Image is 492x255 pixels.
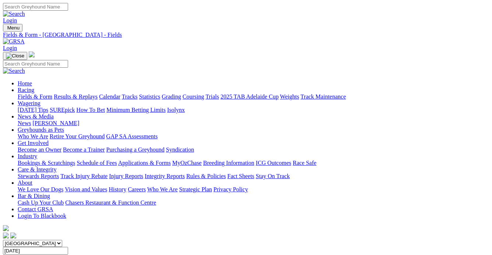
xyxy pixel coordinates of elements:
a: Isolynx [167,107,185,113]
a: Care & Integrity [18,166,57,173]
div: About [18,186,489,193]
a: Industry [18,153,37,159]
input: Search [3,60,68,68]
a: GAP SA Assessments [106,133,158,139]
a: Tracks [122,93,138,100]
a: Wagering [18,100,40,106]
input: Select date [3,247,68,255]
a: Schedule of Fees [77,160,117,166]
img: Search [3,68,25,74]
a: Fact Sheets [227,173,254,179]
img: logo-grsa-white.png [3,225,9,231]
a: Home [18,80,32,86]
a: MyOzChase [172,160,202,166]
div: Get Involved [18,146,489,153]
a: Purchasing a Greyhound [106,146,164,153]
a: News & Media [18,113,54,120]
a: Who We Are [147,186,178,192]
a: Syndication [166,146,194,153]
img: twitter.svg [10,233,16,238]
a: Coursing [183,93,204,100]
a: Strategic Plan [179,186,212,192]
a: Weights [280,93,299,100]
a: History [109,186,126,192]
a: Careers [128,186,146,192]
a: Calendar [99,93,120,100]
a: Applications & Forms [118,160,171,166]
img: facebook.svg [3,233,9,238]
div: Bar & Dining [18,199,489,206]
a: Chasers Restaurant & Function Centre [65,199,156,206]
a: Track Maintenance [301,93,346,100]
a: Contact GRSA [18,206,53,212]
a: Race Safe [293,160,316,166]
a: Stay On Track [256,173,290,179]
a: Login [3,45,17,51]
div: Care & Integrity [18,173,489,180]
div: Racing [18,93,489,100]
a: Minimum Betting Limits [106,107,166,113]
a: Bar & Dining [18,193,50,199]
a: Statistics [139,93,160,100]
a: Vision and Values [65,186,107,192]
a: ICG Outcomes [256,160,291,166]
a: Track Injury Rebate [60,173,107,179]
a: Injury Reports [109,173,143,179]
a: Grading [162,93,181,100]
a: Get Involved [18,140,49,146]
a: Who We Are [18,133,48,139]
input: Search [3,3,68,11]
div: Greyhounds as Pets [18,133,489,140]
img: Search [3,11,25,17]
a: Become an Owner [18,146,61,153]
button: Toggle navigation [3,24,22,32]
a: Breeding Information [203,160,254,166]
a: Login To Blackbook [18,213,66,219]
div: News & Media [18,120,489,127]
a: News [18,120,31,126]
a: Retire Your Greyhound [50,133,105,139]
a: How To Bet [77,107,105,113]
a: Bookings & Scratchings [18,160,75,166]
span: Menu [7,25,20,31]
div: Wagering [18,107,489,113]
a: Privacy Policy [213,186,248,192]
a: Greyhounds as Pets [18,127,64,133]
a: Fields & Form [18,93,52,100]
a: Rules & Policies [186,173,226,179]
a: Results & Replays [54,93,98,100]
a: We Love Our Dogs [18,186,63,192]
a: Racing [18,87,34,93]
img: GRSA [3,38,25,45]
a: 2025 TAB Adelaide Cup [220,93,279,100]
a: Fields & Form - [GEOGRAPHIC_DATA] - Fields [3,32,489,38]
a: Become a Trainer [63,146,105,153]
img: logo-grsa-white.png [29,52,35,57]
a: Integrity Reports [145,173,185,179]
a: Stewards Reports [18,173,59,179]
div: Industry [18,160,489,166]
a: About [18,180,32,186]
a: Trials [205,93,219,100]
a: Cash Up Your Club [18,199,64,206]
a: SUREpick [50,107,75,113]
a: [PERSON_NAME] [32,120,79,126]
a: Login [3,17,17,24]
img: Close [6,53,24,59]
a: [DATE] Tips [18,107,48,113]
button: Toggle navigation [3,52,27,60]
